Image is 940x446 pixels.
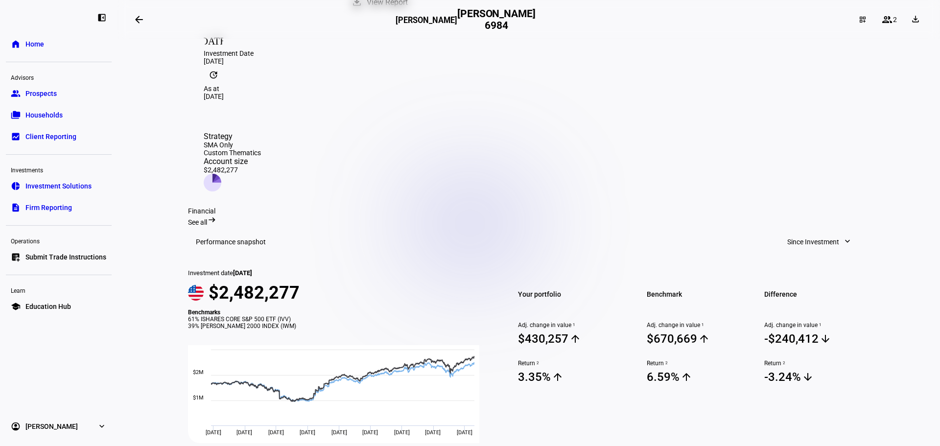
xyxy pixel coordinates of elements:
[25,422,78,431] span: [PERSON_NAME]
[647,322,752,329] span: Adj. change in value
[11,132,21,141] eth-mat-symbol: bid_landscape
[204,57,854,65] div: [DATE]
[97,422,107,431] eth-mat-symbol: expand_more
[11,181,21,191] eth-mat-symbol: pie_chart
[647,360,752,367] span: Return
[6,127,112,146] a: bid_landscapeClient Reporting
[204,149,261,157] div: Custom Thematics
[843,236,852,246] mat-icon: expand_more
[11,89,21,98] eth-mat-symbol: group
[818,322,822,329] sup: 1
[25,181,92,191] span: Investment Solutions
[518,322,623,329] span: Adj. change in value
[457,429,472,436] span: [DATE]
[209,282,300,303] span: $2,482,277
[193,395,204,401] text: $1M
[552,371,564,383] mat-icon: arrow_upward
[764,331,869,346] span: -$240,412
[698,333,710,345] mat-icon: arrow_upward
[188,323,491,329] div: 39% [PERSON_NAME] 2000 INDEX (IWM)
[764,322,869,329] span: Adj. change in value
[802,371,814,383] mat-icon: arrow_downward
[911,14,920,24] mat-icon: download
[6,84,112,103] a: groupProspects
[193,369,204,376] text: $2M
[207,215,217,225] mat-icon: arrow_right_alt
[396,16,457,30] h3: [PERSON_NAME]
[268,429,284,436] span: [DATE]
[25,132,76,141] span: Client Reporting
[11,252,21,262] eth-mat-symbol: list_alt_add
[859,16,867,23] mat-icon: dashboard_customize
[25,302,71,311] span: Education Hub
[206,429,221,436] span: [DATE]
[11,39,21,49] eth-mat-symbol: home
[300,429,315,436] span: [DATE]
[571,322,575,329] sup: 1
[196,238,266,246] h3: Performance snapshot
[331,429,347,436] span: [DATE]
[204,141,261,149] div: SMA Only
[647,331,752,346] span: $670,669
[6,163,112,176] div: Investments
[11,422,21,431] eth-mat-symbol: account_circle
[6,234,112,247] div: Operations
[204,30,223,49] mat-icon: [DATE]
[457,8,536,31] h2: [PERSON_NAME] 6984
[188,316,491,323] div: 61% ISHARES CORE S&P 500 ETF (IVV)
[362,429,378,436] span: [DATE]
[394,429,410,436] span: [DATE]
[518,332,568,346] div: $430,257
[25,39,44,49] span: Home
[535,360,539,367] sup: 2
[204,49,854,57] div: Investment Date
[6,198,112,217] a: descriptionFirm Reporting
[25,89,57,98] span: Prospects
[6,34,112,54] a: homeHome
[204,166,261,174] div: $2,482,277
[647,370,752,384] span: 6.59%
[11,110,21,120] eth-mat-symbol: folder_copy
[425,429,441,436] span: [DATE]
[764,360,869,367] span: Return
[764,287,869,301] span: Difference
[188,207,869,215] div: Financial
[764,370,869,384] span: -3.24%
[25,252,106,262] span: Submit Trade Instructions
[700,322,704,329] sup: 1
[6,105,112,125] a: folder_copyHouseholds
[236,429,252,436] span: [DATE]
[188,218,207,226] span: See all
[25,110,63,120] span: Households
[664,360,668,367] sup: 2
[781,360,785,367] sup: 2
[204,157,261,166] div: Account size
[518,370,623,384] span: 3.35%
[204,132,261,141] div: Strategy
[188,269,491,277] div: Investment date
[204,65,223,85] mat-icon: update
[204,85,854,93] div: As at
[647,287,752,301] span: Benchmark
[188,309,491,316] div: Benchmarks
[133,14,145,25] mat-icon: arrow_backwards
[6,283,112,297] div: Learn
[787,232,839,252] span: Since Investment
[11,203,21,212] eth-mat-symbol: description
[881,14,893,25] mat-icon: group
[25,203,72,212] span: Firm Reporting
[518,360,623,367] span: Return
[233,269,252,277] span: [DATE]
[820,333,831,345] mat-icon: arrow_downward
[518,287,623,301] span: Your portfolio
[777,232,862,252] button: Since Investment
[6,176,112,196] a: pie_chartInvestment Solutions
[204,93,854,100] div: [DATE]
[97,13,107,23] eth-mat-symbol: left_panel_close
[681,371,692,383] mat-icon: arrow_upward
[893,16,897,23] span: 2
[11,302,21,311] eth-mat-symbol: school
[6,70,112,84] div: Advisors
[569,333,581,345] mat-icon: arrow_upward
